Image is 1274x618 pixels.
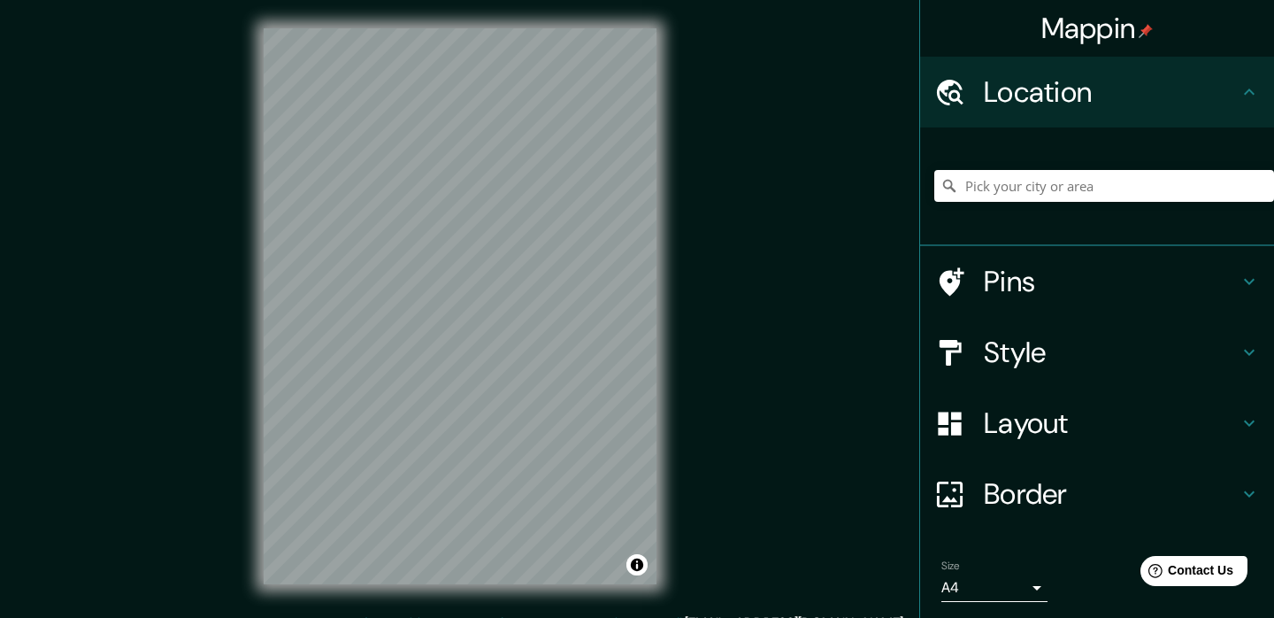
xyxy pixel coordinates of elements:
div: Border [920,459,1274,529]
iframe: Help widget launcher [1117,549,1255,599]
div: Layout [920,388,1274,459]
h4: Mappin [1041,11,1154,46]
div: Pins [920,246,1274,317]
div: Style [920,317,1274,388]
h4: Layout [984,406,1239,441]
div: A4 [941,574,1048,602]
h4: Location [984,74,1239,110]
div: Location [920,57,1274,127]
h4: Style [984,335,1239,370]
input: Pick your city or area [934,170,1274,202]
h4: Pins [984,264,1239,299]
canvas: Map [264,28,656,584]
h4: Border [984,476,1239,512]
button: Toggle attribution [626,554,648,576]
img: pin-icon.png [1139,24,1153,38]
label: Size [941,559,960,574]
